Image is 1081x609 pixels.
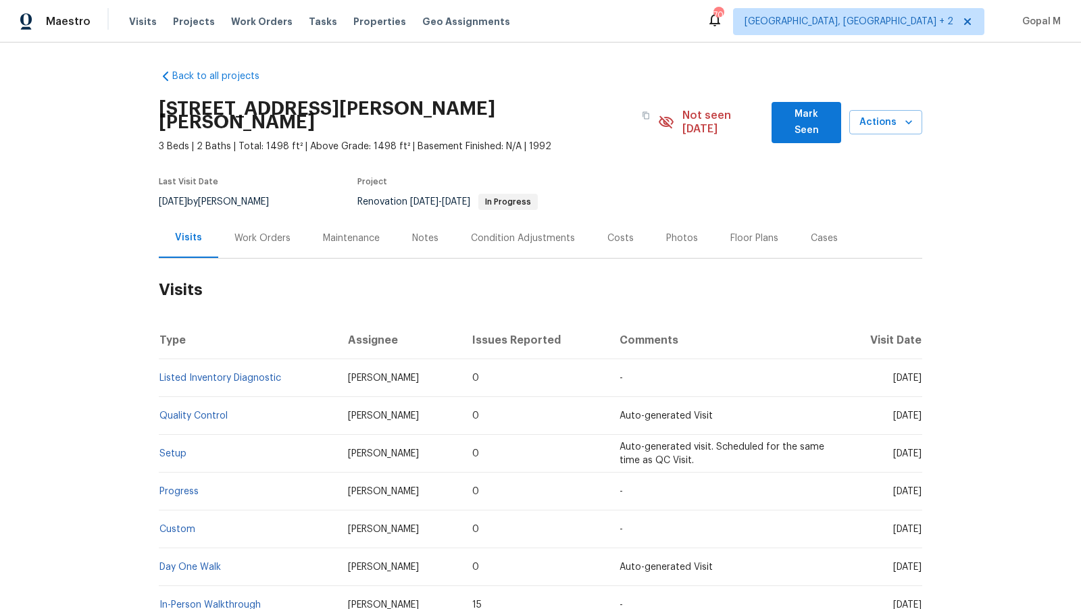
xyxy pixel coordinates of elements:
[159,411,228,421] a: Quality Control
[849,110,922,135] button: Actions
[323,232,380,245] div: Maintenance
[348,449,419,458] span: [PERSON_NAME]
[620,487,623,496] span: -
[159,178,218,186] span: Last Visit Date
[472,411,479,421] span: 0
[159,259,922,321] h2: Visits
[893,525,922,534] span: [DATE]
[159,525,195,534] a: Custom
[811,232,838,245] div: Cases
[412,232,438,245] div: Notes
[782,106,830,139] span: Mark Seen
[173,15,215,28] span: Projects
[745,15,953,28] span: [GEOGRAPHIC_DATA], [GEOGRAPHIC_DATA] + 2
[348,373,419,383] span: [PERSON_NAME]
[472,487,479,496] span: 0
[607,232,634,245] div: Costs
[337,321,461,359] th: Assignee
[634,103,658,128] button: Copy Address
[893,562,922,572] span: [DATE]
[159,487,199,496] a: Progress
[609,321,838,359] th: Comments
[46,15,91,28] span: Maestro
[159,102,634,129] h2: [STREET_ADDRESS][PERSON_NAME][PERSON_NAME]
[159,70,288,83] a: Back to all projects
[348,525,419,534] span: [PERSON_NAME]
[620,525,623,534] span: -
[620,442,824,465] span: Auto-generated visit. Scheduled for the same time as QC Visit.
[472,562,479,572] span: 0
[860,114,911,131] span: Actions
[772,102,841,143] button: Mark Seen
[410,197,438,207] span: [DATE]
[893,411,922,421] span: [DATE]
[159,140,658,153] span: 3 Beds | 2 Baths | Total: 1498 ft² | Above Grade: 1498 ft² | Basement Finished: N/A | 1992
[348,487,419,496] span: [PERSON_NAME]
[480,198,536,206] span: In Progress
[159,449,186,458] a: Setup
[234,232,291,245] div: Work Orders
[620,373,623,383] span: -
[159,373,281,383] a: Listed Inventory Diagnostic
[713,8,723,22] div: 70
[471,232,575,245] div: Condition Adjustments
[472,373,479,383] span: 0
[357,197,538,207] span: Renovation
[357,178,387,186] span: Project
[129,15,157,28] span: Visits
[838,321,922,359] th: Visit Date
[442,197,470,207] span: [DATE]
[410,197,470,207] span: -
[666,232,698,245] div: Photos
[1017,15,1061,28] span: Gopal M
[422,15,510,28] span: Geo Assignments
[461,321,609,359] th: Issues Reported
[175,231,202,244] div: Visits
[159,194,285,210] div: by [PERSON_NAME]
[893,449,922,458] span: [DATE]
[620,411,713,421] span: Auto-generated Visit
[231,15,293,28] span: Work Orders
[159,321,337,359] th: Type
[620,562,713,572] span: Auto-generated Visit
[472,525,479,534] span: 0
[893,373,922,383] span: [DATE]
[348,411,419,421] span: [PERSON_NAME]
[353,15,406,28] span: Properties
[159,562,221,572] a: Day One Walk
[159,197,187,207] span: [DATE]
[682,109,764,136] span: Not seen [DATE]
[348,562,419,572] span: [PERSON_NAME]
[472,449,479,458] span: 0
[309,17,337,26] span: Tasks
[730,232,778,245] div: Floor Plans
[893,487,922,496] span: [DATE]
